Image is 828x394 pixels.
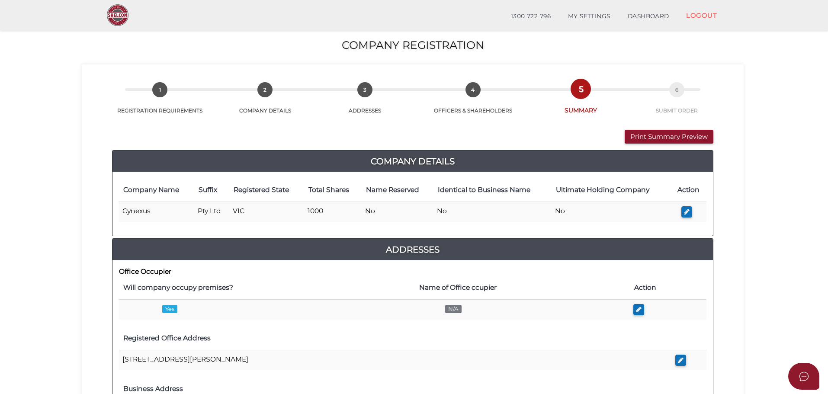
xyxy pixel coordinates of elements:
[630,276,706,299] th: Action
[229,179,304,202] th: Registered State
[433,179,552,202] th: Identical to Business Name
[229,202,304,222] td: VIC
[625,130,713,144] button: Print Summary Preview
[304,202,362,222] td: 1000
[362,202,434,222] td: No
[362,179,434,202] th: Name Reserved
[445,305,462,313] span: N/A
[357,82,372,97] span: 3
[119,267,171,275] b: Office Occupier
[788,363,819,390] button: Open asap
[416,92,530,114] a: 4OFFICERS & SHAREHOLDERS
[669,82,684,97] span: 6
[502,8,559,25] a: 1300 722 796
[559,8,619,25] a: MY SETTINGS
[465,82,481,97] span: 4
[103,92,216,114] a: 1REGISTRATION REQUIREMENTS
[433,202,552,222] td: No
[304,179,362,202] th: Total Shares
[194,179,230,202] th: Suffix
[119,276,415,299] th: Will company occupy premises?
[194,202,230,222] td: Pty Ltd
[552,179,671,202] th: Ultimate Holding Company
[314,92,416,114] a: 3ADDRESSES
[112,243,713,256] a: Addresses
[119,202,194,222] td: Cynexus
[573,81,588,96] span: 5
[415,276,630,299] th: Name of Office ccupier
[162,305,177,313] span: Yes
[619,8,678,25] a: DASHBOARD
[216,92,314,114] a: 2COMPANY DETAILS
[119,179,194,202] th: Company Name
[119,327,672,350] th: Registered Office Address
[119,350,672,370] td: [STREET_ADDRESS][PERSON_NAME]
[257,82,273,97] span: 2
[671,179,706,202] th: Action
[552,202,671,222] td: No
[677,6,725,24] a: LOGOUT
[112,154,713,168] a: Company Details
[152,82,167,97] span: 1
[632,92,722,114] a: 6SUBMIT ORDER
[530,91,632,115] a: 5SUMMARY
